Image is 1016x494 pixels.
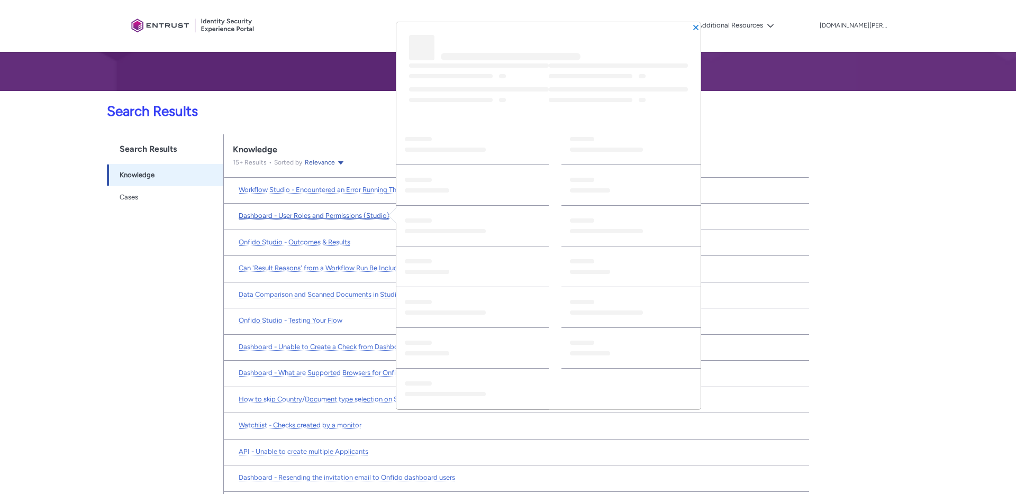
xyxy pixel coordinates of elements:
span: Dashboard - Unable to Create a Check from Dashboard [239,343,409,351]
a: Analytics, opens in new tab [473,17,507,33]
a: Knowledge [107,164,223,186]
button: Additional Resources [695,17,777,33]
span: Onfido Studio - Testing Your Flow [239,316,342,324]
span: Dashboard - What are Supported Browsers for Onfido's Dashboard [239,369,444,377]
span: Dashboard - Resending the invitation email to Onfido dashboard users [239,473,455,481]
span: Workflow Studio - Encountered an Error Running The Flow [239,186,416,194]
p: [DOMAIN_NAME][PERSON_NAME] [820,22,888,30]
div: Sorted by [267,157,345,168]
a: Contact Support [539,17,596,33]
span: Onfido Studio - Outcomes & Results [239,238,350,246]
span: Cases [120,192,138,203]
a: Home [417,17,441,33]
span: Watchlist - Checks created by a monitor [239,421,361,429]
button: User Profile yufei.wang [819,20,889,30]
p: Search Results [6,101,809,122]
p: 15 + Results [233,158,267,167]
button: Close [692,23,700,31]
h1: Search Results [107,134,223,164]
span: • [267,159,274,166]
span: Dashboard - User Roles and Permissions (Studio) [239,212,389,219]
iframe: Qualified Messenger [828,249,1016,494]
span: How to skip Country/Document type selection on Studio [239,395,414,403]
button: Relevance [304,157,345,168]
span: Can 'Result Reasons' from a Workflow Run Be Included in the Webhook Callback? [239,264,487,272]
div: Knowledge [233,144,800,155]
a: Cases [107,186,223,208]
button: Cases [628,17,663,33]
span: Knowledge [120,170,155,180]
span: Data Comparison and Scanned Documents in Studio [239,290,401,298]
span: API - Unable to create multiple Applicants [239,447,368,455]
